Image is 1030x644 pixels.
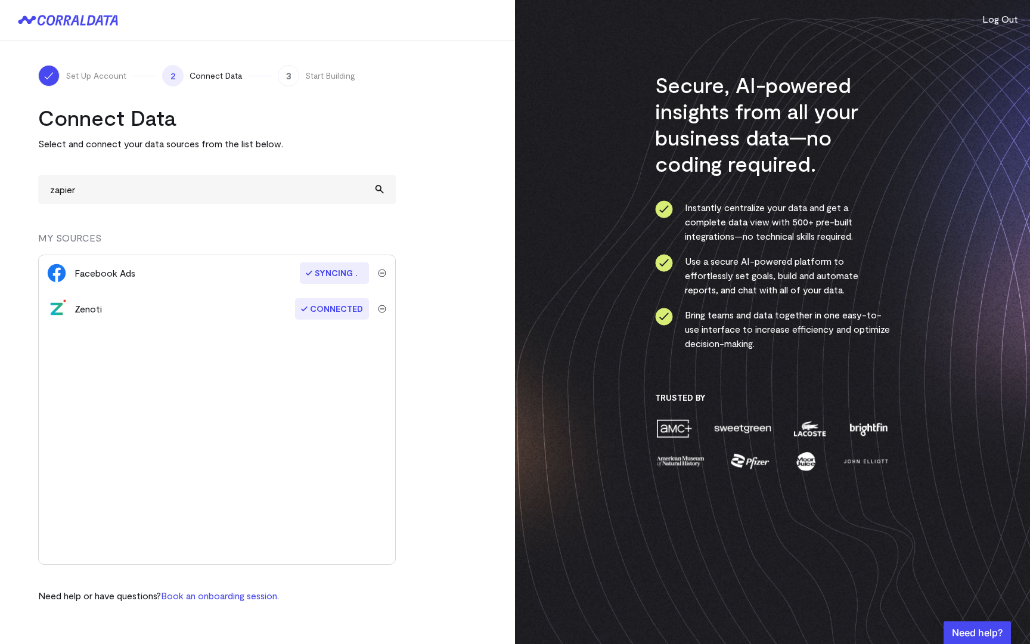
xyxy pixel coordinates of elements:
[38,137,396,151] p: Select and connect your data sources from the list below.
[161,590,279,601] a: Book an onboarding session.
[982,12,1018,26] button: Log Out
[295,298,369,320] span: Connected
[655,72,891,177] h3: Secure, AI-powered insights from all your business data—no coding required.
[38,231,396,255] div: MY SOURCES
[190,70,242,82] span: Connect Data
[47,299,66,318] img: zenoti-2086f9c1.png
[38,589,279,603] p: Need help or have questions?
[847,418,890,439] img: brightfin-a251e171.png
[655,200,673,218] img: ico-check-circle-4b19435c.svg
[792,418,827,439] img: lacoste-7a6b0538.png
[378,305,386,313] img: trash-40e54a27.svg
[655,308,891,351] li: Bring teams and data together in one easy-to-use interface to increase efficiency and optimize de...
[162,65,184,86] span: 2
[655,308,673,326] img: ico-check-circle-4b19435c.svg
[655,254,673,272] img: ico-check-circle-4b19435c.svg
[655,254,891,297] li: Use a secure AI-powered platform to effortlessly set goals, build and automate reports, and chat ...
[378,269,386,277] img: trash-40e54a27.svg
[730,451,771,472] img: pfizer-e137f5fc.png
[655,200,891,243] li: Instantly centralize your data and get a complete data view with 500+ pre-built integrations—no t...
[66,70,126,82] span: Set Up Account
[794,451,818,472] img: moon-juice-c312e729.png
[47,264,66,283] img: facebook_ads-56946ca1.svg
[655,451,706,472] img: amnh-5afada46.png
[38,175,396,204] input: Search and add other data sources
[655,392,891,403] h3: Trusted By
[43,70,55,82] img: ico-check-white-5ff98cb1.svg
[713,418,772,439] img: sweetgreen-1d1fb32c.png
[75,266,135,280] div: Facebook Ads
[300,262,369,284] span: Syncing
[278,65,299,86] span: 3
[38,104,396,131] h2: Connect Data
[842,451,890,472] img: john-elliott-25751c40.png
[75,302,102,316] div: Zenoti
[305,70,355,82] span: Start Building
[655,418,693,439] img: amc-0b11a8f1.png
